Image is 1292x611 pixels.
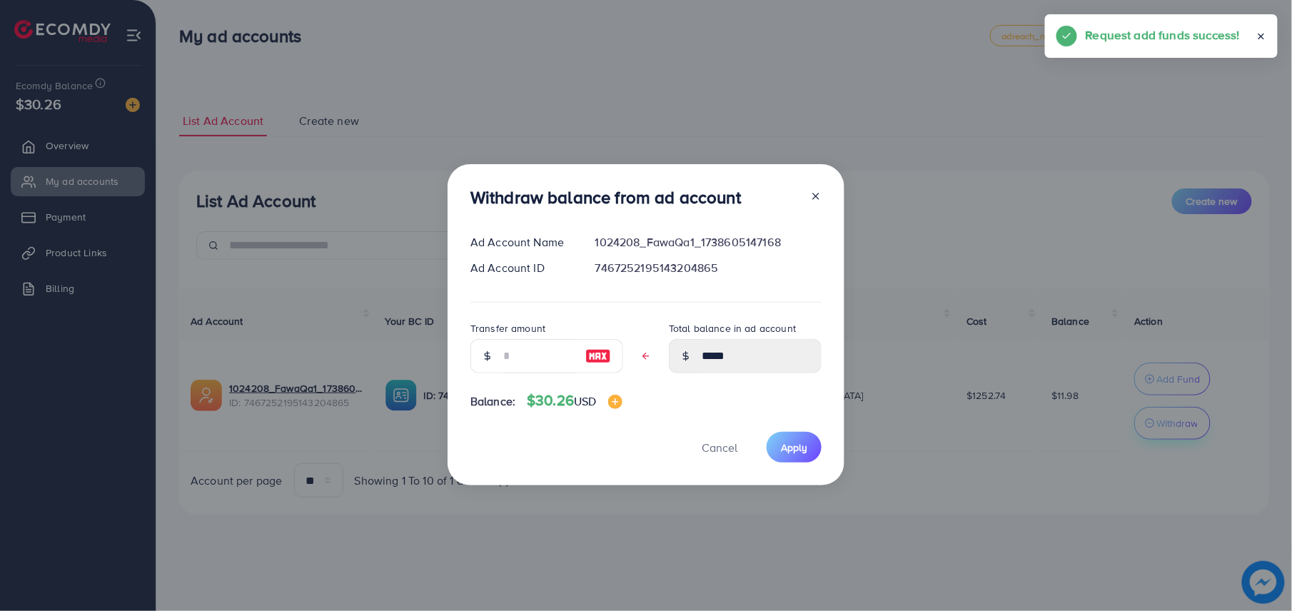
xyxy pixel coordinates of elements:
label: Transfer amount [470,321,545,335]
span: Cancel [702,440,737,455]
button: Cancel [684,432,755,463]
span: USD [574,393,596,409]
label: Total balance in ad account [669,321,796,335]
div: 7467252195143204865 [584,260,833,276]
div: Ad Account Name [459,234,584,251]
span: Apply [781,440,807,455]
h3: Withdraw balance from ad account [470,187,741,208]
div: Ad Account ID [459,260,584,276]
img: image [585,348,611,365]
img: image [608,395,622,409]
h5: Request add funds success! [1086,26,1240,44]
h4: $30.26 [527,392,622,410]
span: Balance: [470,393,515,410]
div: 1024208_FawaQa1_1738605147168 [584,234,833,251]
button: Apply [767,432,822,463]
